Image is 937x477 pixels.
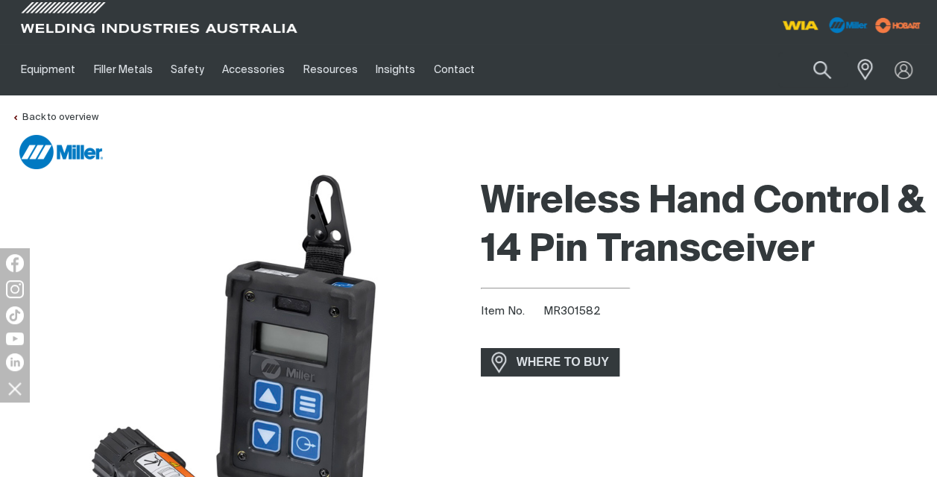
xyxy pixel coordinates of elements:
img: YouTube [6,332,24,345]
a: Resources [294,44,367,95]
img: TikTok [6,306,24,324]
a: Filler Metals [84,44,161,95]
a: Contact [424,44,483,95]
span: Item No. [481,303,541,320]
a: Accessories [213,44,294,95]
img: miller [871,14,925,37]
a: WHERE TO BUY [481,348,620,376]
h1: Wireless Hand Control & 14 Pin Transceiver [481,178,926,275]
a: Equipment [12,44,84,95]
a: Back to overview [12,113,98,122]
span: WHERE TO BUY [507,350,619,374]
nav: Main [12,44,697,95]
img: Instagram [6,280,24,298]
input: Product name or item number... [778,52,848,87]
a: Insights [367,44,424,95]
span: MR301582 [543,306,601,317]
img: Facebook [6,254,24,272]
a: Safety [162,44,213,95]
img: LinkedIn [6,353,24,371]
button: Search products [797,52,848,87]
img: hide socials [2,376,28,401]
